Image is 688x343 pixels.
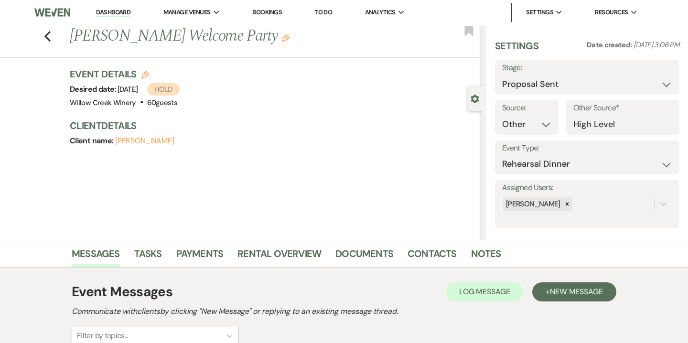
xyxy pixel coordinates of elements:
button: Edit [282,33,290,42]
div: Filter by topics... [77,330,128,342]
a: Rental Overview [237,246,321,267]
span: Manage Venues [163,8,211,17]
h3: Settings [495,39,538,60]
a: To Do [314,8,332,16]
span: Desired date: [70,84,118,94]
button: +New Message [532,282,616,301]
h1: Event Messages [72,282,172,302]
h2: Communicate with clients by clicking "New Message" or replying to an existing message thread. [72,306,616,317]
label: Event Type: [502,141,672,155]
a: Contacts [408,246,457,267]
span: Date created: [587,40,634,50]
span: Willow Creek Winery [70,98,136,107]
a: Bookings [252,8,282,16]
label: Other Source* [573,101,672,115]
span: Resources [595,8,628,17]
button: [PERSON_NAME] [115,137,174,145]
span: Log Message [459,287,510,297]
img: Weven Logo [34,2,70,22]
span: Settings [526,8,553,17]
a: Documents [335,246,393,267]
button: Log Message [446,282,524,301]
h3: Client Details [70,119,472,132]
span: Client name: [70,136,115,146]
a: Dashboard [96,8,130,17]
label: Stage: [502,61,672,75]
span: 60 guests [147,98,177,107]
a: Notes [471,246,501,267]
span: [DATE] 3:06 PM [634,40,679,50]
div: [PERSON_NAME] [503,197,562,211]
span: New Message [550,287,603,297]
h1: [PERSON_NAME] Welcome Party [70,25,396,48]
label: Assigned Users: [502,181,672,195]
span: [DATE] [118,85,180,94]
h3: Event Details [70,67,180,81]
span: Hold [147,83,179,96]
a: Messages [72,246,120,267]
a: Payments [176,246,224,267]
a: Tasks [134,246,162,267]
span: Analytics [365,8,396,17]
button: Close lead details [471,94,479,103]
label: Source: [502,101,552,115]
